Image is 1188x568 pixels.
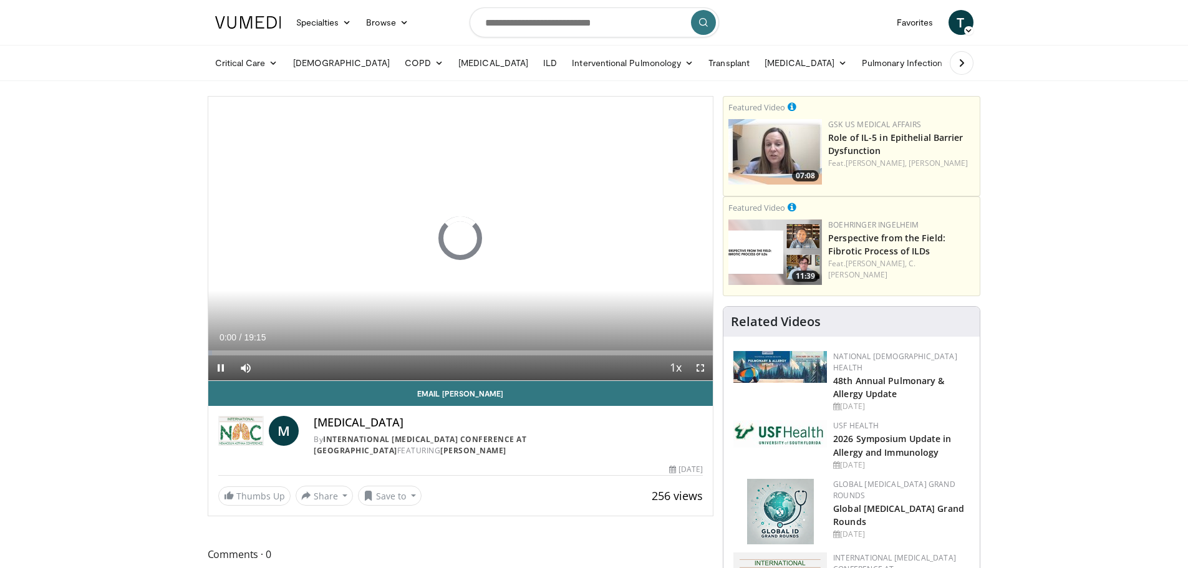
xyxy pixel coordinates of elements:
small: Featured Video [728,202,785,213]
a: Thumbs Up [218,486,291,506]
a: Transplant [701,51,757,75]
a: 48th Annual Pulmonary & Allergy Update [833,375,944,400]
a: Global [MEDICAL_DATA] Grand Rounds [833,503,964,527]
a: [MEDICAL_DATA] [451,51,536,75]
a: [PERSON_NAME] [909,158,968,168]
span: 256 views [652,488,703,503]
a: [DEMOGRAPHIC_DATA] [286,51,397,75]
a: Interventional Pulmonology [564,51,701,75]
button: Mute [233,355,258,380]
a: Critical Care [208,51,286,75]
small: Featured Video [728,102,785,113]
a: [PERSON_NAME], [846,258,907,269]
a: 11:39 [728,219,822,285]
input: Search topics, interventions [470,7,719,37]
a: Favorites [889,10,941,35]
a: M [269,416,299,446]
span: 0:00 [220,332,236,342]
a: Browse [359,10,416,35]
a: Pulmonary Infection [854,51,962,75]
span: / [239,332,242,342]
img: International Asthma Conference at Nemacolin [218,416,264,446]
a: [PERSON_NAME], [846,158,907,168]
a: [MEDICAL_DATA] [757,51,854,75]
a: Specialties [289,10,359,35]
button: Save to [358,486,422,506]
a: COPD [397,51,451,75]
img: VuMedi Logo [215,16,281,29]
div: Feat. [828,258,975,281]
video-js: Video Player [208,97,713,381]
a: Boehringer Ingelheim [828,219,919,230]
a: ILD [536,51,564,75]
a: Perspective from the Field: Fibrotic Process of ILDs [828,232,945,257]
span: Comments 0 [208,546,714,562]
a: Global [MEDICAL_DATA] Grand Rounds [833,479,955,501]
div: [DATE] [833,401,970,412]
button: Fullscreen [688,355,713,380]
img: 0d260a3c-dea8-4d46-9ffd-2859801fb613.png.150x105_q85_crop-smart_upscale.png [728,219,822,285]
a: USF Health [833,420,879,431]
a: C. [PERSON_NAME] [828,258,915,280]
img: e456a1d5-25c5-46f9-913a-7a343587d2a7.png.150x105_q85_autocrop_double_scale_upscale_version-0.2.png [747,479,814,544]
a: 2026 Symposium Update in Allergy and Immunology [833,433,951,458]
a: GSK US Medical Affairs [828,119,921,130]
div: By FEATURING [314,434,703,456]
button: Playback Rate [663,355,688,380]
span: 19:15 [244,332,266,342]
img: 83368e75-cbec-4bae-ae28-7281c4be03a9.png.150x105_q85_crop-smart_upscale.jpg [728,119,822,185]
a: T [949,10,973,35]
img: b90f5d12-84c1-472e-b843-5cad6c7ef911.jpg.150x105_q85_autocrop_double_scale_upscale_version-0.2.jpg [733,351,827,383]
button: Pause [208,355,233,380]
a: Role of IL-5 in Epithelial Barrier Dysfunction [828,132,963,156]
a: National [DEMOGRAPHIC_DATA] Health [833,351,957,373]
span: 07:08 [792,170,819,181]
a: International [MEDICAL_DATA] Conference at [GEOGRAPHIC_DATA] [314,434,526,456]
h4: Related Videos [731,314,821,329]
a: [PERSON_NAME] [440,445,506,456]
div: [DATE] [833,529,970,540]
button: Share [296,486,354,506]
span: 11:39 [792,271,819,282]
div: [DATE] [833,460,970,471]
a: 07:08 [728,119,822,185]
div: [DATE] [669,464,703,475]
img: 6ba8804a-8538-4002-95e7-a8f8012d4a11.png.150x105_q85_autocrop_double_scale_upscale_version-0.2.jpg [733,420,827,448]
h4: [MEDICAL_DATA] [314,416,703,430]
a: Email [PERSON_NAME] [208,381,713,406]
div: Progress Bar [208,350,713,355]
div: Feat. [828,158,975,169]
